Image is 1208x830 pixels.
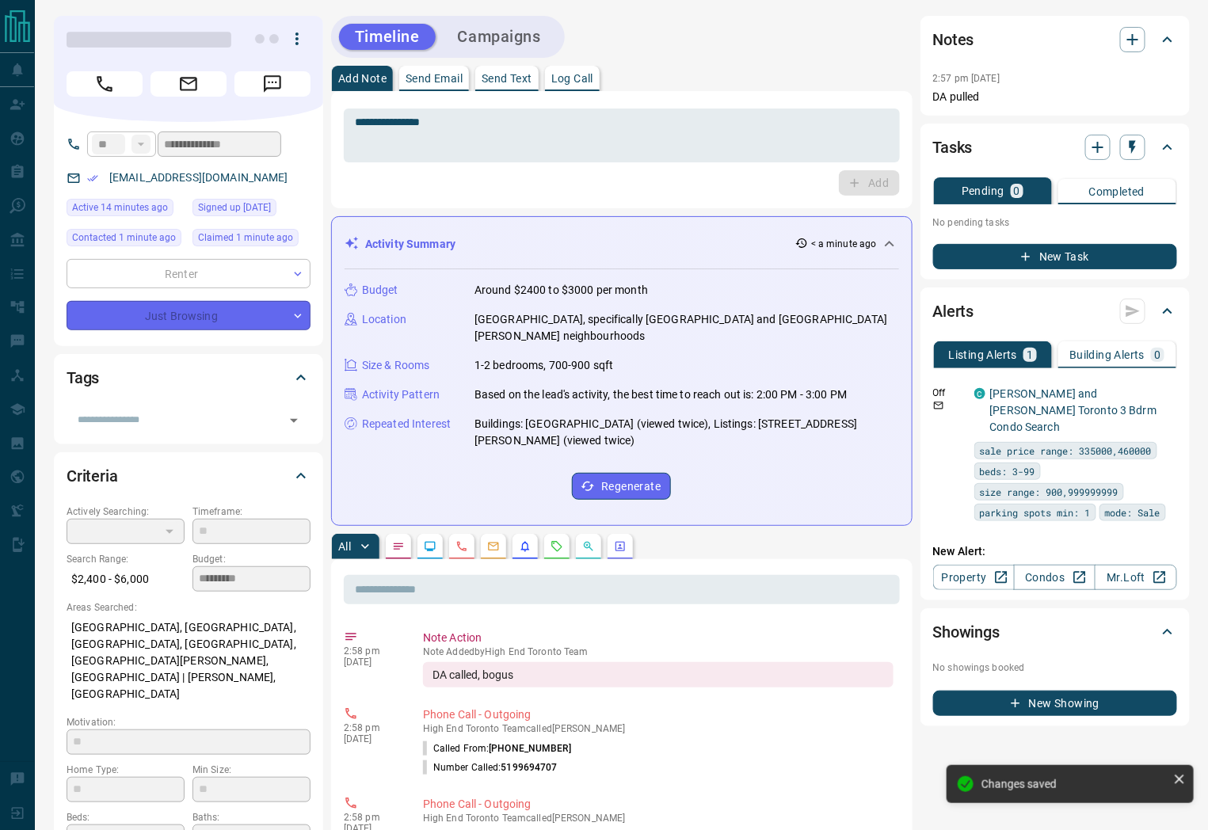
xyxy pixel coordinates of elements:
a: Condos [1014,565,1096,590]
span: size range: 900,999999999 [980,484,1118,500]
svg: Calls [455,540,468,553]
div: condos.ca [974,388,985,399]
div: Renter [67,259,311,288]
span: beds: 3-99 [980,463,1035,479]
a: Property [933,565,1015,590]
span: Claimed 1 minute ago [198,230,293,246]
div: Showings [933,613,1177,651]
div: Criteria [67,457,311,495]
p: < a minute ago [811,237,877,251]
p: Completed [1089,186,1145,197]
p: Listing Alerts [949,349,1018,360]
svg: Lead Browsing Activity [424,540,436,553]
p: Actively Searching: [67,504,185,519]
h2: Tags [67,365,99,390]
span: Contacted 1 minute ago [72,230,176,246]
button: Open [283,409,305,432]
p: [DATE] [344,657,399,668]
span: Email [151,71,227,97]
svg: Emails [487,540,500,553]
p: High End Toronto Team called [PERSON_NAME] [423,723,894,734]
p: DA pulled [933,89,1177,105]
p: Home Type: [67,763,185,777]
svg: Requests [551,540,563,553]
svg: Email Verified [87,173,98,184]
p: Size & Rooms [362,357,430,374]
p: [DATE] [344,733,399,744]
p: New Alert: [933,543,1177,560]
div: Tasks [933,128,1177,166]
p: Budget: [192,552,311,566]
p: 1 [1027,349,1033,360]
p: Log Call [551,73,593,84]
p: Note Action [423,630,894,646]
div: DA called, bogus [423,662,894,687]
p: High End Toronto Team called [PERSON_NAME] [423,813,894,824]
button: Timeline [339,24,436,50]
p: Around $2400 to $3000 per month [474,282,648,299]
div: Notes [933,21,1177,59]
p: 0 [1154,349,1160,360]
p: No showings booked [933,661,1177,675]
p: Note Added by High End Toronto Team [423,646,894,657]
p: Number Called: [423,760,558,775]
p: Called From: [423,741,571,756]
span: 5199694707 [501,762,558,773]
p: Areas Searched: [67,600,311,615]
h2: Showings [933,619,1000,645]
p: Min Size: [192,763,311,777]
p: 2:57 pm [DATE] [933,73,1000,84]
p: Building Alerts [1069,349,1145,360]
p: Location [362,311,406,328]
div: Mon Sep 15 2025 [67,229,185,251]
h2: Notes [933,27,974,52]
h2: Alerts [933,299,974,324]
h2: Criteria [67,463,118,489]
p: Add Note [338,73,387,84]
div: Tags [67,359,311,397]
p: All [338,541,351,552]
p: Phone Call - Outgoing [423,706,894,723]
div: Alerts [933,292,1177,330]
p: Budget [362,282,398,299]
span: mode: Sale [1105,504,1160,520]
p: 1-2 bedrooms, 700-900 sqft [474,357,613,374]
p: Repeated Interest [362,416,451,432]
div: Mon Sep 15 2025 [192,229,311,251]
p: Activity Summary [365,236,455,253]
p: Beds: [67,810,185,824]
p: Phone Call - Outgoing [423,796,894,813]
div: Just Browsing [67,301,311,330]
p: Timeframe: [192,504,311,519]
svg: Opportunities [582,540,595,553]
button: New Showing [933,691,1177,716]
a: Mr.Loft [1095,565,1176,590]
button: New Task [933,244,1177,269]
p: Based on the lead's activity, the best time to reach out is: 2:00 PM - 3:00 PM [474,386,847,403]
span: sale price range: 335000,460000 [980,443,1152,459]
p: Activity Pattern [362,386,440,403]
p: 2:58 pm [344,722,399,733]
p: 0 [1014,185,1020,196]
a: [EMAIL_ADDRESS][DOMAIN_NAME] [109,171,288,184]
p: 2:58 pm [344,812,399,823]
p: Off [933,386,965,400]
p: Send Text [482,73,532,84]
div: Sun Dec 09 2018 [192,199,311,221]
span: Call [67,71,143,97]
svg: Listing Alerts [519,540,532,553]
button: Campaigns [442,24,557,50]
div: Activity Summary< a minute ago [345,230,899,259]
a: [PERSON_NAME] and [PERSON_NAME] Toronto 3 Bdrm Condo Search [990,387,1157,433]
svg: Notes [392,540,405,553]
p: No pending tasks [933,211,1177,234]
p: Buildings: [GEOGRAPHIC_DATA] (viewed twice), Listings: [STREET_ADDRESS][PERSON_NAME] (viewed twice) [474,416,899,449]
span: Active 14 minutes ago [72,200,168,215]
p: Pending [962,185,1004,196]
div: Mon Sep 15 2025 [67,199,185,221]
p: [GEOGRAPHIC_DATA], specifically [GEOGRAPHIC_DATA] and [GEOGRAPHIC_DATA][PERSON_NAME] neighbourhoods [474,311,899,345]
span: [PHONE_NUMBER] [489,743,571,754]
p: $2,400 - $6,000 [67,566,185,592]
svg: Email [933,400,944,411]
p: Search Range: [67,552,185,566]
